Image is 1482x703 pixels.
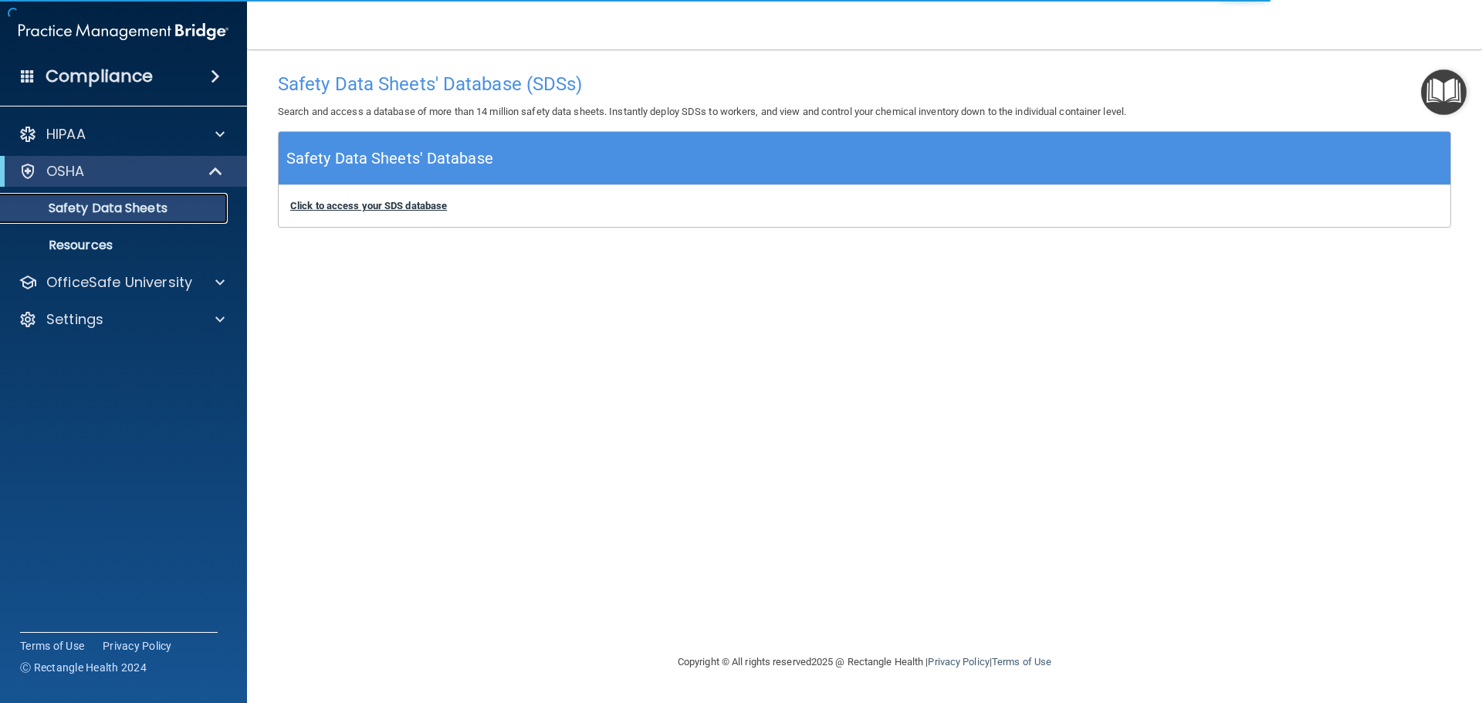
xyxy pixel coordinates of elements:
a: OSHA [19,162,224,181]
img: PMB logo [19,16,228,47]
div: Copyright © All rights reserved 2025 @ Rectangle Health | | [583,637,1146,687]
a: OfficeSafe University [19,273,225,292]
h4: Compliance [46,66,153,87]
span: Ⓒ Rectangle Health 2024 [20,660,147,675]
a: Terms of Use [20,638,84,654]
p: OSHA [46,162,85,181]
p: Resources [10,238,221,253]
a: Terms of Use [992,656,1051,668]
p: Settings [46,310,103,329]
a: HIPAA [19,125,225,144]
a: Click to access your SDS database [290,200,447,211]
iframe: Drift Widget Chat Controller [1215,593,1463,655]
h5: Safety Data Sheets' Database [286,145,493,172]
h4: Safety Data Sheets' Database (SDSs) [278,74,1451,94]
a: Privacy Policy [103,638,172,654]
p: Safety Data Sheets [10,201,221,216]
p: HIPAA [46,125,86,144]
a: Settings [19,310,225,329]
button: Open Resource Center [1421,69,1467,115]
p: OfficeSafe University [46,273,192,292]
p: Search and access a database of more than 14 million safety data sheets. Instantly deploy SDSs to... [278,103,1451,121]
a: Privacy Policy [928,656,989,668]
